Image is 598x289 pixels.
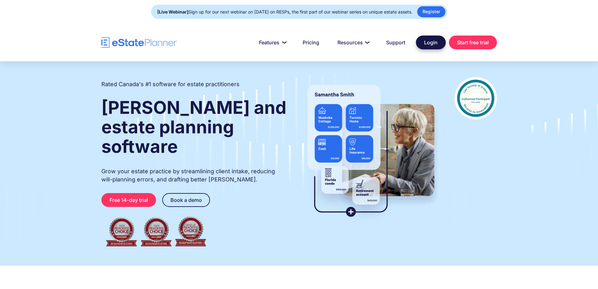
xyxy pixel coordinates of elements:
[330,36,375,49] a: Resources
[157,9,188,14] strong: [Live Webinar]
[416,36,446,49] a: Login
[449,36,497,49] a: Start free trial
[300,77,442,225] img: estate planner showing wills to their clients, using eState Planner, a leading estate planning so...
[417,6,445,17] a: Register
[162,193,210,207] a: Book a demo
[295,36,327,49] a: Pricing
[101,37,177,48] a: home
[101,193,156,207] a: Free 14-day trial
[379,36,413,49] a: Support
[251,36,292,49] a: Features
[157,8,412,16] div: Sign up for our next webinar on [DATE] on RESPs, the first part of our webinar series on unique e...
[101,97,286,157] strong: [PERSON_NAME] and estate planning software
[101,80,240,88] h2: Rated Canada's #1 software for estate practitioners
[101,167,287,184] p: Grow your estate practice by streamlining client intake, reducing will-planning errors, and draft...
